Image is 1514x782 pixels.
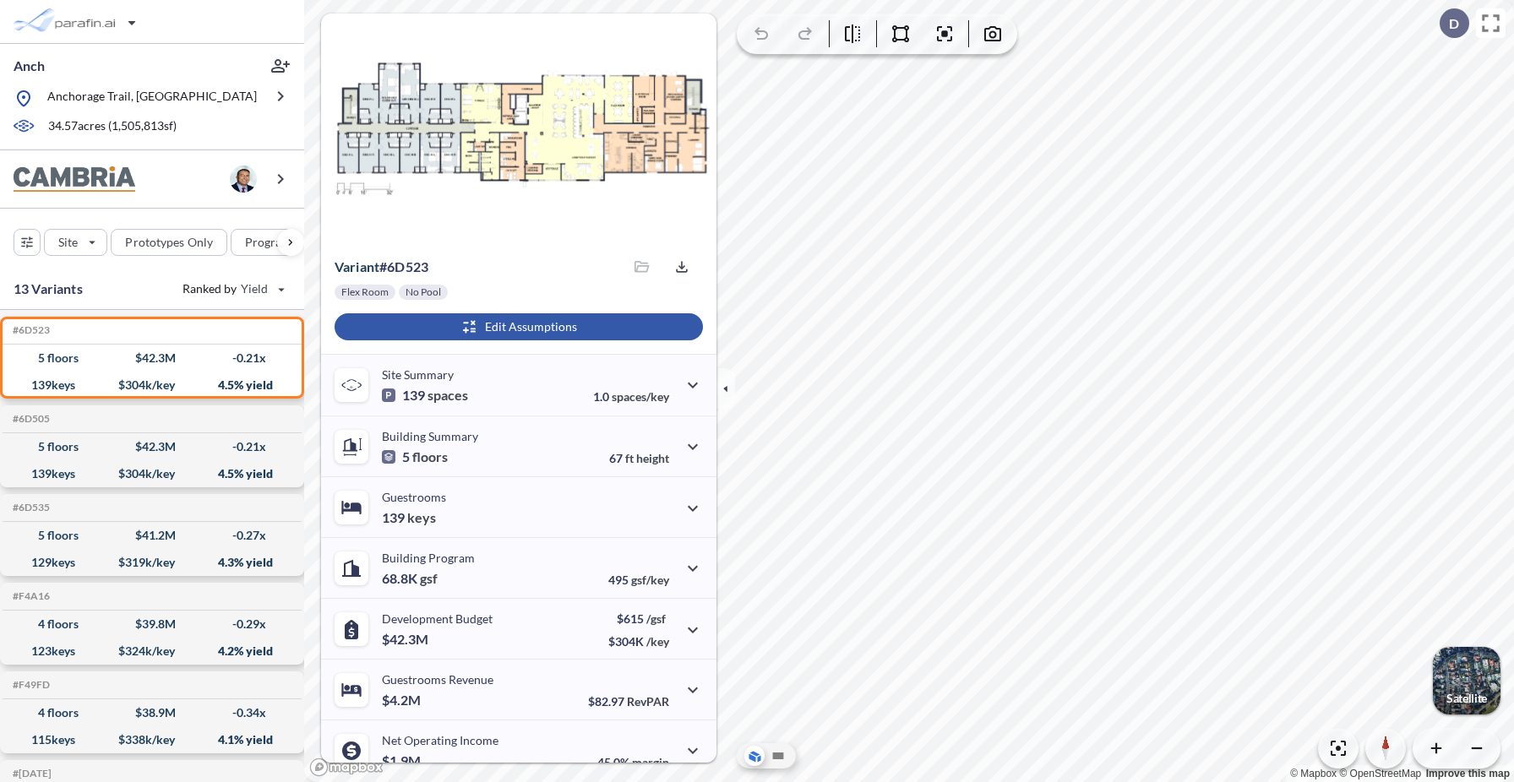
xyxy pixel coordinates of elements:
[608,611,669,626] p: $615
[382,611,493,626] p: Development Budget
[245,234,292,251] p: Program
[1446,692,1487,705] p: Satellite
[382,367,454,382] p: Site Summary
[9,768,52,779] h5: Click to copy the code
[241,280,269,297] span: Yield
[428,387,468,404] span: spaces
[382,448,448,465] p: 5
[593,389,669,404] p: 1.0
[627,694,669,709] span: RevPAR
[1433,647,1500,714] img: Switcher Image
[382,509,436,526] p: 139
[335,258,379,274] span: Variant
[382,551,475,565] p: Building Program
[597,755,669,769] p: 45.0%
[625,451,634,465] span: ft
[1433,647,1500,714] button: Switcher ImageSatellite
[382,490,446,504] p: Guestrooms
[1426,768,1510,779] a: Improve this map
[14,57,45,75] p: Anch
[382,733,498,747] p: Net Operating Income
[608,573,669,587] p: 495
[9,324,50,336] h5: Click to copy the code
[612,389,669,404] span: spaces/key
[335,313,703,340] button: Edit Assumptions
[382,570,438,587] p: 68.8K
[631,573,669,587] span: gsf/key
[9,502,50,513] h5: Click to copy the code
[744,746,765,766] button: Aerial View
[632,755,669,769] span: margin
[341,285,389,299] p: Flex Room
[382,752,423,769] p: $1.9M
[646,634,669,649] span: /key
[44,229,107,256] button: Site
[9,590,50,602] h5: Click to copy the code
[1290,768,1337,779] a: Mapbox
[646,611,666,626] span: /gsf
[169,275,296,302] button: Ranked by Yield
[58,234,78,251] p: Site
[768,746,788,766] button: Site Plan
[382,387,468,404] p: 139
[407,509,436,526] span: keys
[14,166,135,193] img: BrandImage
[588,694,669,709] p: $82.97
[14,279,83,299] p: 13 Variants
[382,692,423,709] p: $4.2M
[412,448,448,465] span: floors
[420,570,438,587] span: gsf
[382,429,478,443] p: Building Summary
[609,451,669,465] p: 67
[9,413,50,425] h5: Click to copy the code
[111,229,227,256] button: Prototypes Only
[1339,768,1421,779] a: OpenStreetMap
[230,166,257,193] img: user logo
[608,634,669,649] p: $304K
[125,234,213,251] p: Prototypes Only
[382,631,431,648] p: $42.3M
[47,88,257,109] p: Anchorage Trail, [GEOGRAPHIC_DATA]
[1449,16,1459,31] p: D
[9,679,50,691] h5: Click to copy the code
[48,117,177,136] p: 34.57 acres ( 1,505,813 sf)
[335,258,428,275] p: # 6d523
[231,229,322,256] button: Program
[382,672,493,687] p: Guestrooms Revenue
[309,758,384,777] a: Mapbox homepage
[636,451,669,465] span: height
[406,285,441,299] p: No Pool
